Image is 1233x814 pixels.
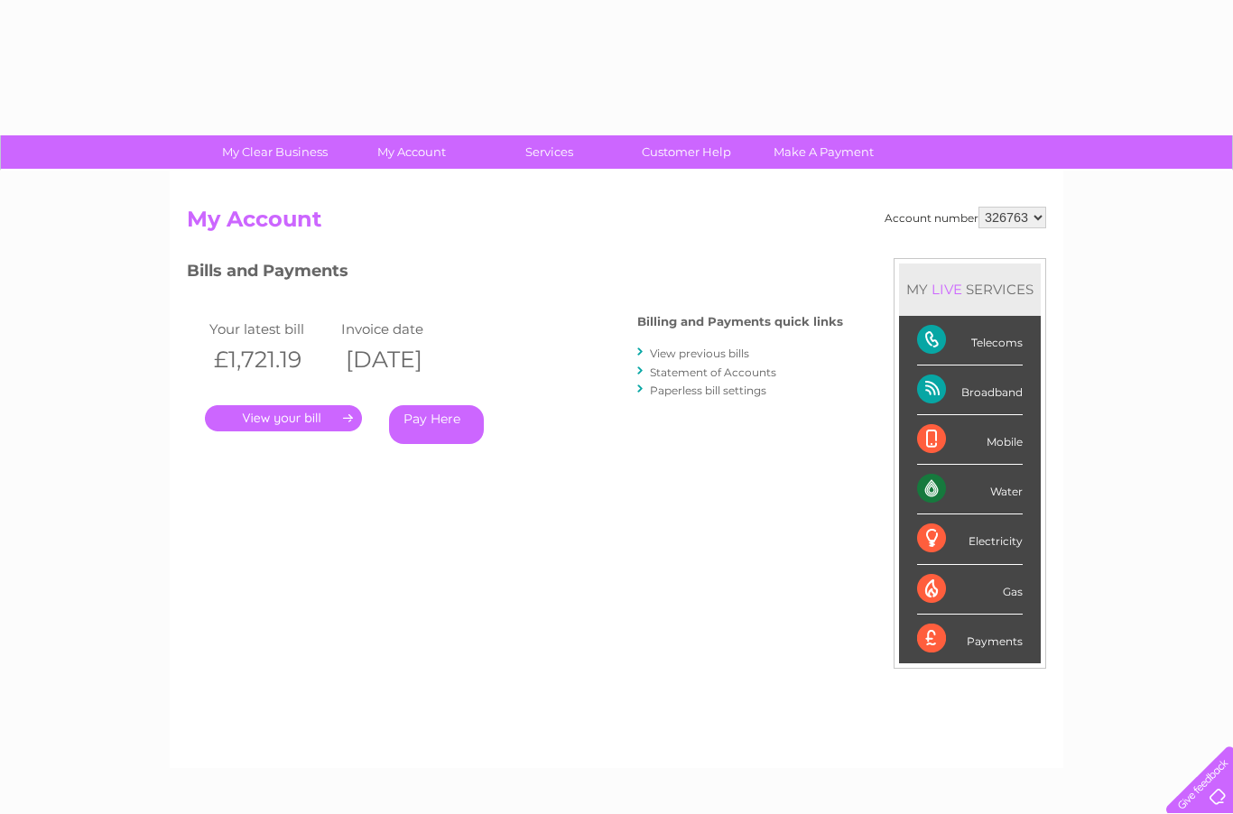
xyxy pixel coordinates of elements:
td: Your latest bill [205,317,337,341]
div: Mobile [917,415,1023,465]
div: LIVE [928,281,966,298]
a: Statement of Accounts [650,365,776,379]
a: My Account [338,135,487,169]
a: Make A Payment [749,135,898,169]
div: MY SERVICES [899,264,1041,315]
h4: Billing and Payments quick links [637,315,843,328]
div: Account number [885,207,1046,228]
a: Pay Here [389,405,484,444]
th: [DATE] [337,341,468,378]
div: Telecoms [917,316,1023,365]
a: . [205,405,362,431]
th: £1,721.19 [205,341,337,378]
a: Services [475,135,624,169]
h2: My Account [187,207,1046,241]
div: Broadband [917,365,1023,415]
div: Gas [917,565,1023,615]
a: Paperless bill settings [650,384,766,397]
h3: Bills and Payments [187,258,843,290]
div: Payments [917,615,1023,663]
div: Electricity [917,514,1023,564]
td: Invoice date [337,317,468,341]
a: View previous bills [650,347,749,360]
a: Customer Help [612,135,761,169]
a: My Clear Business [200,135,349,169]
div: Water [917,465,1023,514]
